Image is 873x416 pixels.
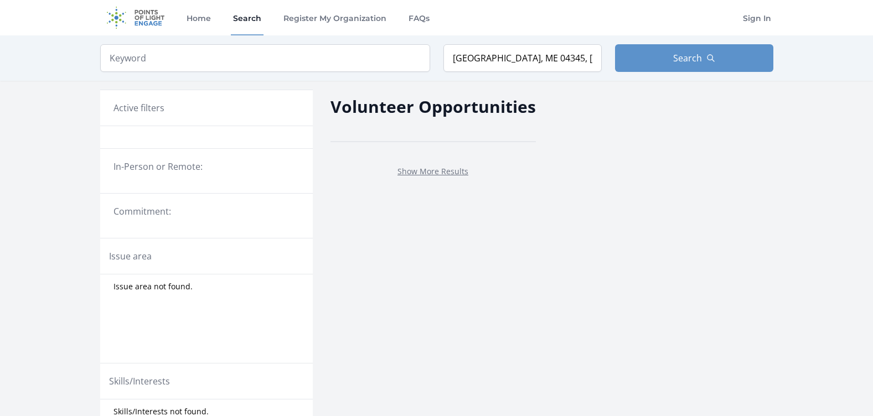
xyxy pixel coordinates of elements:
button: Search [615,44,773,72]
input: Location [443,44,602,72]
span: Search [673,51,702,65]
legend: In-Person or Remote: [113,160,299,173]
legend: Skills/Interests [109,375,170,388]
h2: Volunteer Opportunities [330,94,536,119]
h3: Active filters [113,101,164,115]
a: Show More Results [397,166,468,176]
span: Issue area not found. [113,281,193,292]
legend: Issue area [109,249,152,263]
legend: Commitment: [113,205,299,218]
input: Keyword [100,44,430,72]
